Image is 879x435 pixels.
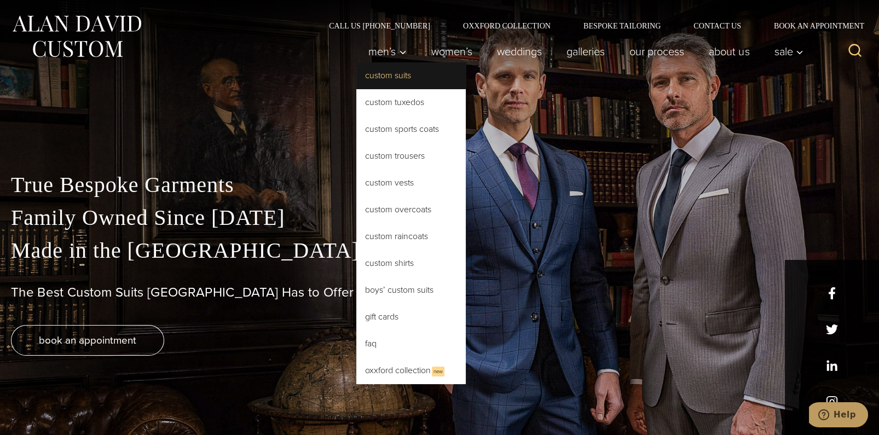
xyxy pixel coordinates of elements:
[432,367,444,376] span: New
[567,22,677,30] a: Bespoke Tailoring
[356,357,466,384] a: Oxxford CollectionNew
[39,332,136,348] span: book an appointment
[447,22,567,30] a: Oxxford Collection
[757,22,868,30] a: Book an Appointment
[356,89,466,115] a: Custom Tuxedos
[356,40,809,62] nav: Primary Navigation
[11,12,142,61] img: Alan David Custom
[313,22,868,30] nav: Secondary Navigation
[356,330,466,357] a: FAQ
[842,38,868,65] button: View Search Form
[11,169,868,267] p: True Bespoke Garments Family Owned Since [DATE] Made in the [GEOGRAPHIC_DATA]
[617,40,697,62] a: Our Process
[356,40,419,62] button: Men’s sub menu toggle
[356,196,466,223] a: Custom Overcoats
[809,402,868,430] iframe: Opens a widget where you can chat to one of our agents
[356,170,466,196] a: Custom Vests
[554,40,617,62] a: Galleries
[356,62,466,89] a: Custom Suits
[356,116,466,142] a: Custom Sports Coats
[356,143,466,169] a: Custom Trousers
[419,40,485,62] a: Women’s
[762,40,809,62] button: Sale sub menu toggle
[356,277,466,303] a: Boys’ Custom Suits
[485,40,554,62] a: weddings
[11,325,164,356] a: book an appointment
[677,22,757,30] a: Contact Us
[11,285,868,300] h1: The Best Custom Suits [GEOGRAPHIC_DATA] Has to Offer
[356,223,466,250] a: Custom Raincoats
[313,22,447,30] a: Call Us [PHONE_NUMBER]
[356,250,466,276] a: Custom Shirts
[697,40,762,62] a: About Us
[356,304,466,330] a: Gift Cards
